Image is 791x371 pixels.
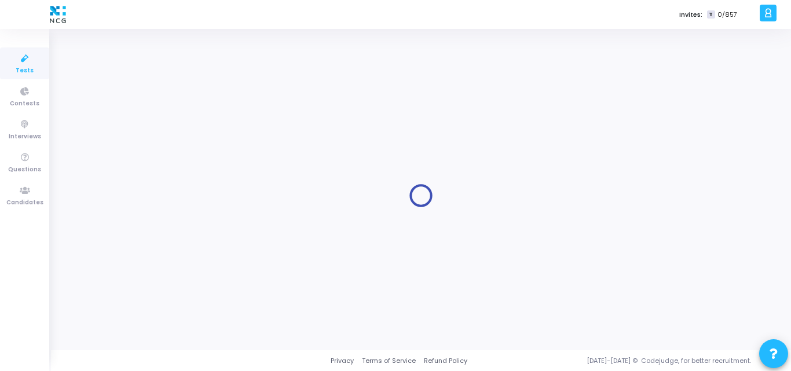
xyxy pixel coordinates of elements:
[10,99,39,109] span: Contests
[47,3,69,26] img: logo
[424,356,467,366] a: Refund Policy
[717,10,737,20] span: 0/857
[707,10,715,19] span: T
[8,165,41,175] span: Questions
[467,356,777,366] div: [DATE]-[DATE] © Codejudge, for better recruitment.
[679,10,702,20] label: Invites:
[362,356,416,366] a: Terms of Service
[9,132,41,142] span: Interviews
[331,356,354,366] a: Privacy
[6,198,43,208] span: Candidates
[16,66,34,76] span: Tests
